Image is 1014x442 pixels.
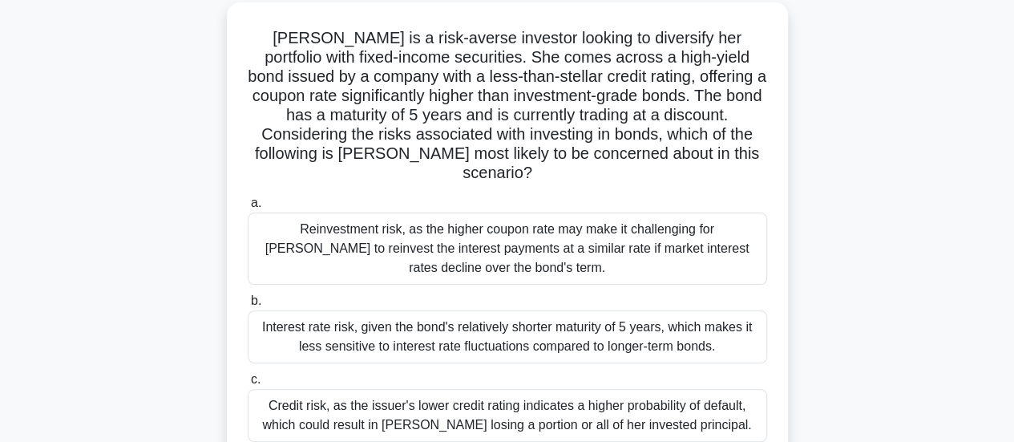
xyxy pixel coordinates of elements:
span: a. [251,196,261,209]
div: Credit risk, as the issuer's lower credit rating indicates a higher probability of default, which... [248,389,767,442]
span: b. [251,294,261,307]
div: Reinvestment risk, as the higher coupon rate may make it challenging for [PERSON_NAME] to reinves... [248,213,767,285]
h5: [PERSON_NAME] is a risk-averse investor looking to diversify her portfolio with fixed-income secu... [246,28,769,184]
span: c. [251,372,261,386]
div: Interest rate risk, given the bond's relatively shorter maturity of 5 years, which makes it less ... [248,310,767,363]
